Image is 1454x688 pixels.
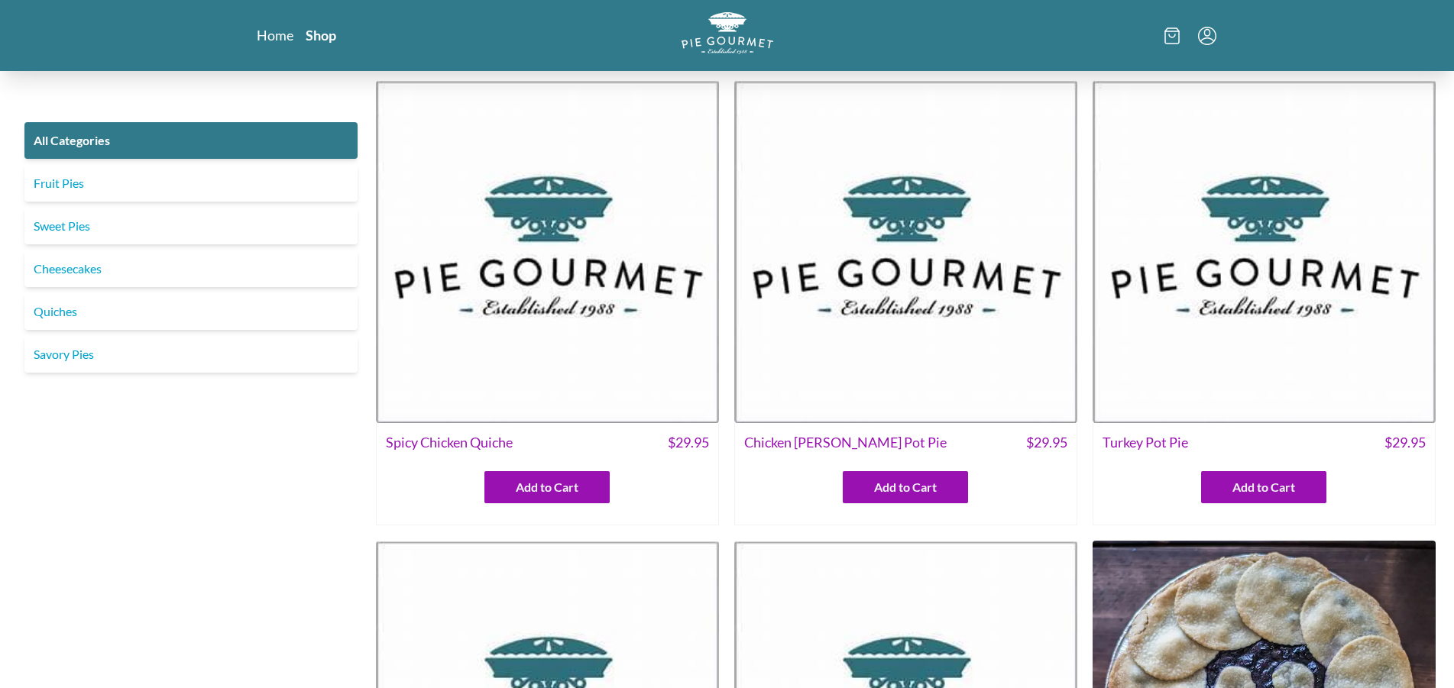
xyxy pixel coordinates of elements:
[1103,432,1188,453] span: Turkey Pot Pie
[734,80,1077,423] img: Chicken Curry Pot Pie
[843,471,968,503] button: Add to Cart
[24,293,358,330] a: Quiches
[24,165,358,202] a: Fruit Pies
[668,432,709,453] span: $ 29.95
[386,432,513,453] span: Spicy Chicken Quiche
[1093,80,1436,423] img: Turkey Pot Pie
[744,432,947,453] span: Chicken [PERSON_NAME] Pot Pie
[874,478,937,496] span: Add to Cart
[306,26,336,44] a: Shop
[1026,432,1067,453] span: $ 29.95
[682,12,773,54] img: logo
[24,208,358,244] a: Sweet Pies
[484,471,610,503] button: Add to Cart
[24,122,358,159] a: All Categories
[24,250,358,287] a: Cheesecakes
[257,26,293,44] a: Home
[1201,471,1326,503] button: Add to Cart
[24,336,358,373] a: Savory Pies
[376,80,719,423] img: Spicy Chicken Quiche
[1198,27,1216,45] button: Menu
[516,478,578,496] span: Add to Cart
[682,12,773,59] a: Logo
[1232,478,1295,496] span: Add to Cart
[1384,432,1426,453] span: $ 29.95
